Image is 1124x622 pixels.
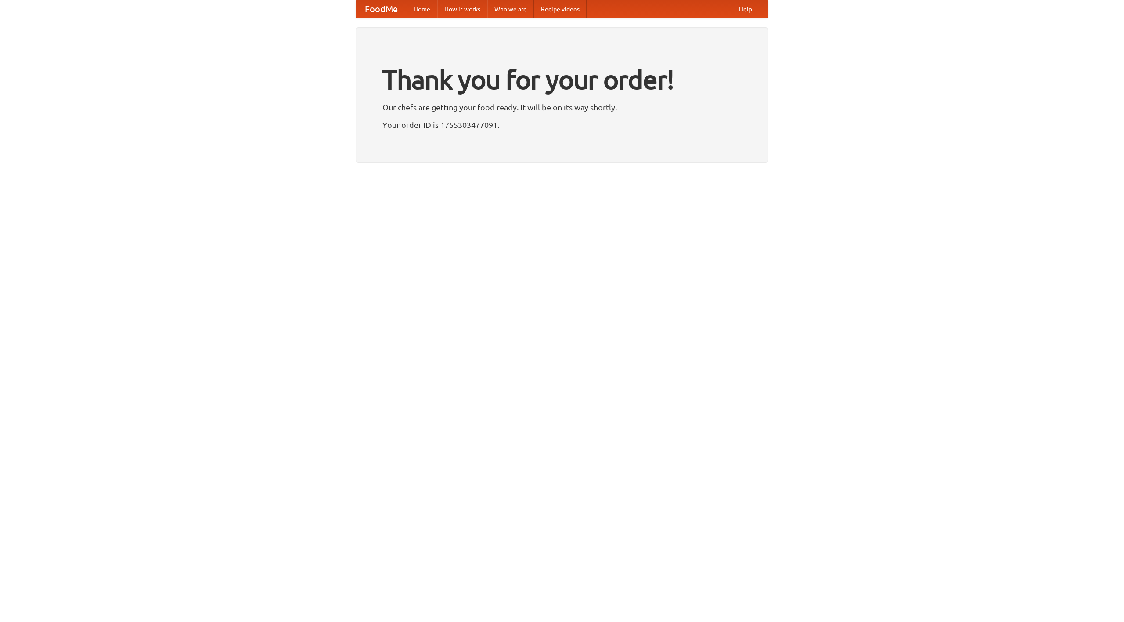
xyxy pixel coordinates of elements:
a: Home [407,0,437,18]
a: How it works [437,0,487,18]
h1: Thank you for your order! [382,58,742,101]
a: FoodMe [356,0,407,18]
a: Who we are [487,0,534,18]
a: Help [732,0,759,18]
p: Our chefs are getting your food ready. It will be on its way shortly. [382,101,742,114]
a: Recipe videos [534,0,587,18]
p: Your order ID is 1755303477091. [382,118,742,131]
